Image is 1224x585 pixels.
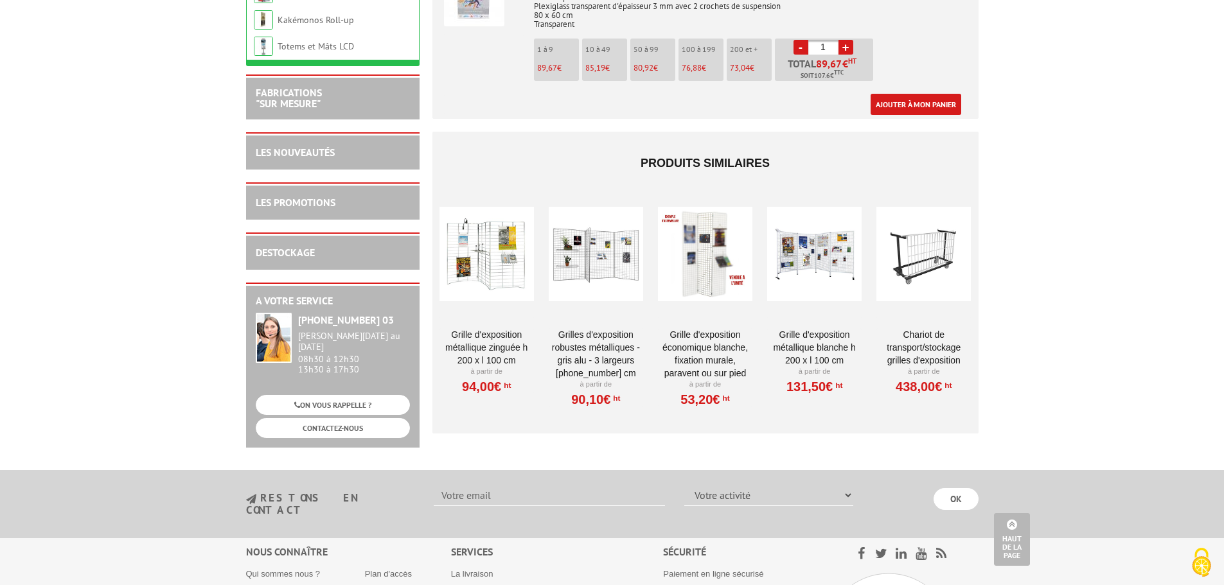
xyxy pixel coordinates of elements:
[680,396,729,403] a: 53,20€HT
[942,381,952,390] sup: HT
[682,64,723,73] p: €
[298,331,410,353] div: [PERSON_NAME][DATE] au [DATE]
[256,146,335,159] a: LES NOUVEAUTÉS
[730,45,772,54] p: 200 et +
[585,45,627,54] p: 10 à 49
[256,196,335,209] a: LES PROMOTIONS
[634,45,675,54] p: 50 à 99
[682,62,702,73] span: 76,88
[439,328,534,367] a: Grille d'exposition métallique Zinguée H 200 x L 100 cm
[256,295,410,307] h2: A votre service
[720,394,730,403] sup: HT
[767,367,862,377] p: À partir de
[585,64,627,73] p: €
[537,62,557,73] span: 89,67
[365,569,412,579] a: Plan d'accès
[254,37,273,56] img: Totems et Mâts LCD
[246,569,321,579] a: Qui sommes nous ?
[794,40,808,55] a: -
[814,71,830,81] span: 107.6
[786,383,842,390] a: 131,50€HT
[549,380,643,390] p: À partir de
[1179,541,1224,585] button: Cookies (fenêtre modale)
[1185,546,1218,579] img: Cookies (fenêtre modale)
[254,10,273,30] img: Kakémonos Roll-up
[256,313,292,363] img: widget-service.jpg
[730,62,750,73] span: 73,04
[246,493,415,515] h3: restons en contact
[298,313,394,326] strong: [PHONE_NUMBER] 03
[537,64,579,73] p: €
[767,328,862,367] a: Grille d'exposition métallique blanche H 200 x L 100 cm
[537,45,579,54] p: 1 à 9
[994,513,1030,566] a: Haut de la page
[256,395,410,415] a: ON VOUS RAPPELLE ?
[634,62,653,73] span: 80,92
[871,94,961,115] a: Ajouter à mon panier
[246,494,256,505] img: newsletter.jpg
[451,545,664,559] div: Services
[848,57,856,65] sup: HT
[833,381,842,390] sup: HT
[439,367,534,377] p: À partir de
[434,484,665,506] input: Votre email
[571,396,620,403] a: 90,10€HT
[896,383,952,390] a: 438,00€HT
[658,328,752,380] a: Grille d'exposition économique blanche, fixation murale, paravent ou sur pied
[462,383,511,390] a: 94,00€HT
[256,86,322,110] a: FABRICATIONS"Sur Mesure"
[730,64,772,73] p: €
[278,14,354,26] a: Kakémonos Roll-up
[816,58,842,69] span: 89,67
[641,157,770,170] span: Produits similaires
[778,58,873,81] p: Total
[658,380,752,390] p: À partir de
[246,545,451,559] div: Nous connaître
[816,58,856,69] span: €
[298,331,410,375] div: 08h30 à 12h30 13h30 à 17h30
[278,40,354,52] a: Totems et Mâts LCD
[501,381,511,390] sup: HT
[610,394,620,403] sup: HT
[876,328,971,367] a: Chariot de transport/stockage Grilles d'exposition
[876,367,971,377] p: À partir de
[256,246,315,259] a: DESTOCKAGE
[838,40,853,55] a: +
[549,328,643,380] a: Grilles d'exposition robustes métalliques - gris alu - 3 largeurs [PHONE_NUMBER] cm
[682,45,723,54] p: 100 à 199
[801,71,844,81] span: Soit €
[634,64,675,73] p: €
[663,569,763,579] a: Paiement en ligne sécurisé
[256,418,410,438] a: CONTACTEZ-NOUS
[451,569,493,579] a: La livraison
[934,488,979,510] input: OK
[663,545,824,559] div: Sécurité
[585,62,605,73] span: 85,19
[834,69,844,76] sup: TTC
